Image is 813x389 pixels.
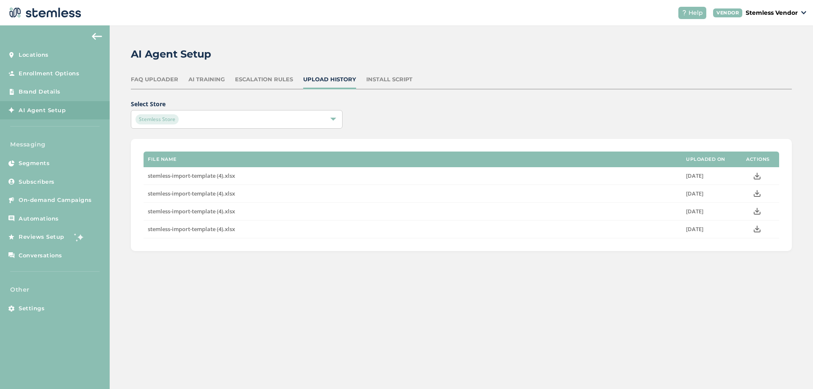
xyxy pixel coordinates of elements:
span: Locations [19,51,49,59]
label: Select Store [131,99,351,108]
span: AI Agent Setup [19,106,66,115]
th: Actions [737,152,779,168]
label: stemless-import-template (4).xlsx [148,208,677,215]
img: icon_down-arrow-small-66adaf34.svg [801,11,806,14]
div: Escalation Rules [235,75,293,84]
span: stemless-import-template (4).xlsx [148,172,235,179]
label: Sep 8 2025 [686,190,733,197]
label: Sep 8 2025 [686,172,733,179]
img: glitter-stars-b7820f95.gif [71,229,88,246]
label: stemless-import-template (4).xlsx [148,226,677,233]
div: AI Training [188,75,225,84]
span: [DATE] [686,172,703,179]
span: Conversations [19,251,62,260]
h2: AI Agent Setup [131,47,211,62]
img: icon-arrow-back-accent-c549486e.svg [92,33,102,40]
div: FAQ Uploader [131,75,178,84]
label: Uploaded on [686,157,725,162]
span: stemless-import-template (4).xlsx [148,225,235,233]
span: [DATE] [686,190,703,197]
span: On-demand Campaigns [19,196,92,204]
img: logo-dark-0685b13c.svg [7,4,81,21]
div: Upload History [303,75,356,84]
span: Segments [19,159,50,168]
label: File name [148,157,177,162]
div: Install Script [366,75,412,84]
label: stemless-import-template (4).xlsx [148,190,677,197]
span: [DATE] [686,207,703,215]
span: stemless-import-template (4).xlsx [148,207,235,215]
span: Reviews Setup [19,233,64,241]
span: Enrollment Options [19,69,79,78]
span: Subscribers [19,178,55,186]
span: Help [689,8,703,17]
label: stemless-import-template (4).xlsx [148,172,677,179]
p: Stemless Vendor [746,8,798,17]
span: Automations [19,215,59,223]
span: [DATE] [686,225,703,233]
span: Brand Details [19,88,61,96]
iframe: Chat Widget [771,348,813,389]
span: Stemless Store [135,114,179,124]
span: stemless-import-template (4).xlsx [148,190,235,197]
img: icon-help-white-03924b79.svg [682,10,687,15]
label: Sep 8 2025 [686,226,733,233]
span: Settings [19,304,44,313]
label: Sep 8 2025 [686,208,733,215]
div: VENDOR [713,8,742,17]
